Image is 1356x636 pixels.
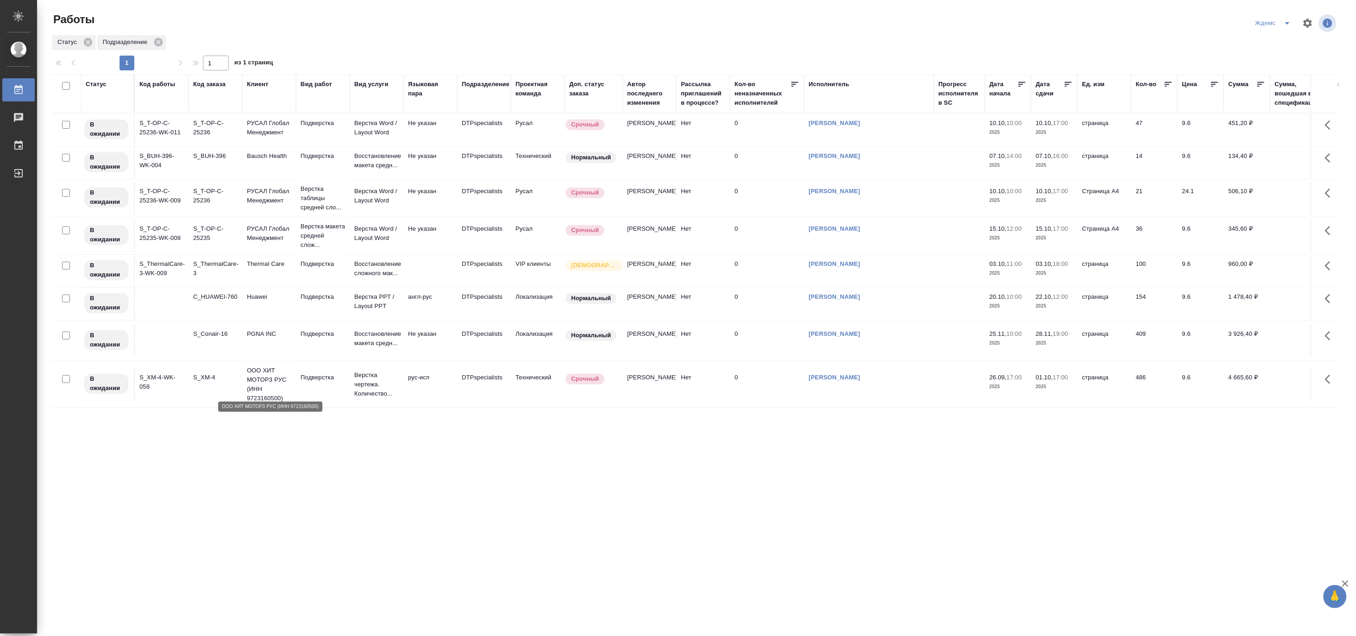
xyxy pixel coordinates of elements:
p: Верстка таблицы средней сло... [301,184,345,212]
p: Верстка чертежа. Количество... [354,371,399,398]
button: Здесь прячутся важные кнопки [1319,255,1342,277]
p: Подверстка [301,151,345,161]
p: 17:00 [1053,120,1068,126]
p: В ожидании [90,120,123,139]
td: S_BUH-396-WK-004 [135,147,189,179]
td: [PERSON_NAME] [623,114,676,146]
p: В ожидании [90,188,123,207]
p: 2025 [990,339,1027,348]
p: 2025 [990,128,1027,137]
td: [PERSON_NAME] [623,368,676,401]
td: Технический [511,147,565,179]
td: [PERSON_NAME] [623,182,676,214]
td: Не указан [404,220,457,252]
button: Здесь прячутся важные кнопки [1319,220,1342,242]
td: 3 926,40 ₽ [1224,325,1270,357]
td: 4 665,60 ₽ [1224,368,1270,401]
p: Верстка Word / Layout Word [354,187,399,205]
td: 0 [730,325,804,357]
td: 24.1 [1178,182,1224,214]
p: Подверстка [301,119,345,128]
p: 10.10, [1036,188,1053,195]
p: Подверстка [301,329,345,339]
div: S_ThermalCare-3 [193,259,238,278]
p: В ожидании [90,374,123,393]
div: Подразделение [462,80,510,89]
a: [PERSON_NAME] [809,225,860,232]
td: DTPspecialists [457,114,511,146]
td: 134,40 ₽ [1224,147,1270,179]
td: S_XM-4-WK-058 [135,368,189,401]
div: Вид работ [301,80,332,89]
td: VIP клиенты [511,255,565,287]
p: 10.10, [1036,120,1053,126]
button: Здесь прячутся важные кнопки [1319,288,1342,310]
div: split button [1253,16,1297,31]
td: 0 [730,255,804,287]
td: 0 [730,368,804,401]
p: Подверстка [301,259,345,269]
div: Статус [52,35,95,50]
p: 2025 [990,382,1027,391]
p: 26.09, [990,374,1007,381]
p: Нормальный [571,153,611,162]
div: S_T-OP-C-25236 [193,119,238,137]
button: 🙏 [1324,585,1347,608]
td: DTPspecialists [457,220,511,252]
p: Срочный [571,188,599,197]
span: Работы [51,12,95,27]
p: Нормальный [571,331,611,340]
td: Технический [511,368,565,401]
p: 2025 [1036,161,1073,170]
td: 451,20 ₽ [1224,114,1270,146]
p: 2025 [1036,269,1073,278]
p: Нормальный [571,294,611,303]
td: страница [1078,325,1131,357]
p: Срочный [571,226,599,235]
a: [PERSON_NAME] [809,293,860,300]
td: 0 [730,147,804,179]
p: 10:00 [1007,330,1022,337]
td: DTPspecialists [457,182,511,214]
td: Не указан [404,147,457,179]
div: Исполнитель назначен, приступать к работе пока рано [83,151,129,173]
p: 10.10, [990,120,1007,126]
p: 01.10, [1036,374,1053,381]
p: 22.10, [1036,293,1053,300]
p: 10:00 [1007,293,1022,300]
p: 12:00 [1053,293,1068,300]
div: Исполнитель назначен, приступать к работе пока рано [83,292,129,314]
td: Не указан [404,325,457,357]
span: Посмотреть информацию [1319,14,1338,32]
p: [DEMOGRAPHIC_DATA] [571,261,618,270]
a: [PERSON_NAME] [809,260,860,267]
p: 14:00 [1007,152,1022,159]
div: Исполнитель назначен, приступать к работе пока рано [83,373,129,395]
div: S_T-OP-C-25235 [193,224,238,243]
td: 21 [1131,182,1178,214]
td: 486 [1131,368,1178,401]
p: 03.10, [990,260,1007,267]
p: Срочный [571,120,599,129]
td: [PERSON_NAME] [623,325,676,357]
td: страница [1078,368,1131,401]
td: S_T-OP-C-25235-WK-008 [135,220,189,252]
p: РУСАЛ Глобал Менеджмент [247,224,291,243]
td: Русал [511,220,565,252]
p: Подверстка [301,373,345,382]
p: 17:00 [1007,374,1022,381]
td: [PERSON_NAME] [623,147,676,179]
td: страница [1078,255,1131,287]
td: S_T-OP-C-25236-WK-011 [135,114,189,146]
div: Прогресс исполнителя в SC [939,80,980,107]
td: 14 [1131,147,1178,179]
td: 9.6 [1178,255,1224,287]
div: S_XM-4 [193,373,238,382]
div: Ед. изм [1082,80,1105,89]
td: Страница А4 [1078,220,1131,252]
td: [PERSON_NAME] [623,288,676,320]
p: 10:00 [1007,188,1022,195]
div: Исполнитель назначен, приступать к работе пока рано [83,329,129,351]
p: Huawei [247,292,291,302]
td: Русал [511,182,565,214]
